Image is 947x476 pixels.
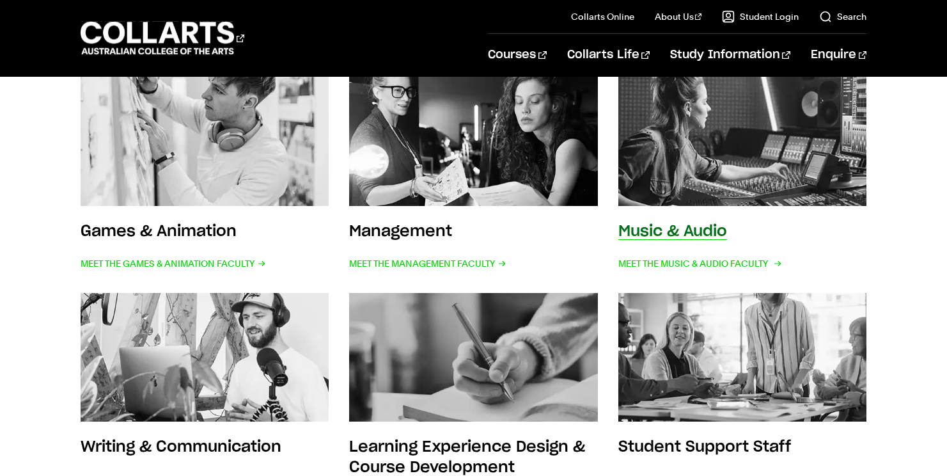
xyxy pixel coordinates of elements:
div: Go to homepage [81,20,244,56]
a: Management Meet the Management Faculty [349,77,597,272]
a: Student Login [722,10,799,23]
h3: Writing & Communication [81,440,281,455]
h3: Games & Animation [81,224,237,239]
h3: Student Support Staff [618,440,791,455]
span: Meet the Games & Animation Faculty [81,255,266,273]
a: Collarts Life [567,34,650,76]
a: Search [819,10,866,23]
h3: Learning Experience Design & Course Development [349,440,585,475]
a: Courses [488,34,546,76]
a: Collarts Online [571,10,634,23]
span: Meet the Management Faculty [349,255,506,273]
a: Music & Audio Meet the Music & Audio Faculty [618,77,866,272]
h3: Management [349,224,452,239]
a: Study Information [670,34,790,76]
a: Enquire [811,34,866,76]
h3: Music & Audio [618,224,727,239]
a: About Us [655,10,702,23]
a: Games & Animation Meet the Games & Animation Faculty [81,77,329,272]
span: Meet the Music & Audio Faculty [618,255,779,273]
